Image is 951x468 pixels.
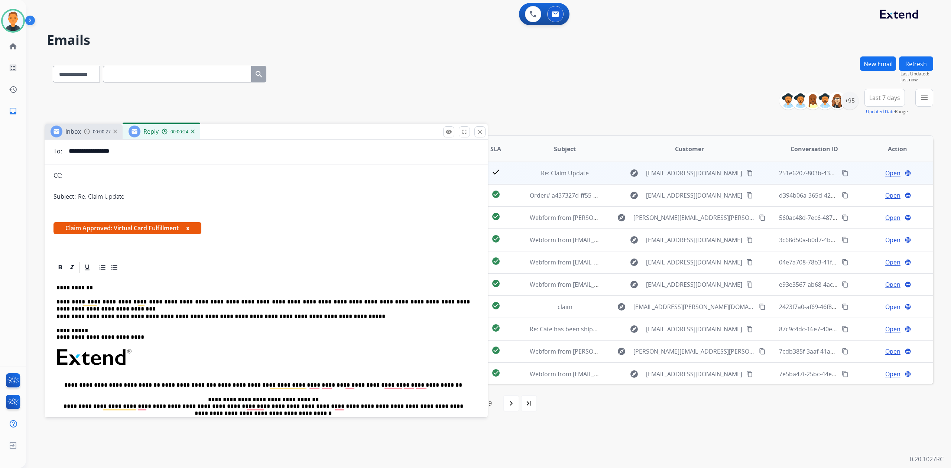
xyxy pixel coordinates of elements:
mat-icon: check_circle [491,301,500,310]
span: 7cdb385f-3aaf-41ae-8c69-2cfd7bdb73d9 [779,347,890,355]
mat-icon: language [905,170,911,176]
mat-icon: home [9,42,17,51]
mat-icon: check_circle [491,324,500,332]
span: Webform from [PERSON_NAME][EMAIL_ADDRESS][PERSON_NAME][DOMAIN_NAME] on [DATE] [530,347,790,355]
mat-icon: check_circle [491,234,500,243]
p: 0.20.1027RC [910,455,944,464]
span: claim [558,303,572,311]
span: Reply [143,127,159,136]
div: 59 [479,396,498,411]
mat-icon: language [905,192,911,199]
mat-icon: explore [617,213,626,222]
span: 04e7a708-78b3-41f5-b014-7f3825053e4b [779,258,892,266]
div: Underline [82,262,93,273]
mat-icon: content_copy [842,281,848,288]
mat-icon: content_copy [842,214,848,221]
th: Action [850,136,933,162]
mat-icon: content_copy [759,214,766,221]
mat-icon: search [254,70,263,79]
button: New Email [860,56,896,71]
span: 2423f7a0-af69-46f8-bbde-b0a678c664d9 [779,303,890,311]
mat-icon: check_circle [491,212,500,221]
mat-icon: check_circle [491,190,500,199]
mat-icon: explore [630,280,639,289]
mat-icon: content_copy [842,170,848,176]
mat-icon: content_copy [746,259,753,266]
span: Open [885,280,900,289]
span: 00:00:27 [93,129,111,135]
mat-icon: check_circle [491,279,500,288]
mat-icon: check_circle [491,257,500,266]
mat-icon: menu [920,93,929,102]
mat-icon: language [905,371,911,377]
mat-icon: close [477,129,483,135]
p: Re: Claim Update [78,192,124,201]
mat-icon: explore [617,347,626,356]
span: Range [866,108,908,115]
span: 251e6207-803b-432f-8280-1ec4a0bfddec [779,169,891,177]
mat-icon: content_copy [759,348,766,355]
span: Just now [900,77,933,83]
mat-icon: content_copy [746,371,753,377]
span: Open [885,213,900,222]
div: +95 [841,92,859,110]
span: 7e5ba47f-25bc-44e6-93ad-bf636a808c78 [779,370,891,378]
mat-icon: last_page [525,399,533,408]
mat-icon: check [491,168,500,176]
span: Webform from [EMAIL_ADDRESS][DOMAIN_NAME] on [DATE] [530,236,698,244]
span: Open [885,302,900,311]
span: 560ac48d-7ec6-4877-9f4e-f0e3e5a1d0de [779,214,891,222]
mat-icon: explore [630,258,639,267]
span: Open [885,370,900,378]
mat-icon: content_copy [842,259,848,266]
p: CC: [53,171,62,180]
span: Open [885,235,900,244]
mat-icon: history [9,85,17,94]
span: [EMAIL_ADDRESS][DOMAIN_NAME] [646,325,742,334]
mat-icon: content_copy [842,192,848,199]
span: [EMAIL_ADDRESS][PERSON_NAME][DOMAIN_NAME] [633,302,754,311]
mat-icon: explore [630,191,639,200]
span: [EMAIL_ADDRESS][DOMAIN_NAME] [646,258,742,267]
span: Inbox [65,127,81,136]
span: [EMAIL_ADDRESS][DOMAIN_NAME] [646,280,742,289]
span: Open [885,169,900,178]
mat-icon: content_copy [746,237,753,243]
span: [PERSON_NAME][EMAIL_ADDRESS][PERSON_NAME][DOMAIN_NAME] [633,213,754,222]
span: Webform from [EMAIL_ADDRESS][DOMAIN_NAME] on [DATE] [530,258,698,266]
mat-icon: language [905,348,911,355]
mat-icon: content_copy [746,170,753,176]
mat-icon: navigate_next [507,399,516,408]
mat-icon: language [905,214,911,221]
mat-icon: content_copy [746,326,753,332]
p: Emails (584) [47,123,86,132]
span: 3c68d50a-b0d7-4bb8-b9ed-44c5d6a6dc38 [779,236,896,244]
mat-icon: explore [630,169,639,178]
span: Subject [554,144,576,153]
span: Claim Approved: Virtual Card Fulfillment [53,222,201,234]
span: Last Updated: [900,71,933,77]
mat-icon: language [905,259,911,266]
span: [EMAIL_ADDRESS][DOMAIN_NAME] [646,169,742,178]
span: Open [885,258,900,267]
mat-icon: check_circle [491,368,500,377]
span: Open [885,325,900,334]
mat-icon: language [905,326,911,332]
h2: Emails [47,33,933,48]
button: Refresh [899,56,933,71]
mat-icon: explore [630,235,639,244]
span: SLA [490,144,501,153]
span: e93e3567-ab68-4acb-bfb5-36d93b30625f [779,280,892,289]
span: 87c9c4dc-16e7-40ec-a74c-b582e46099c5 [779,325,892,333]
mat-icon: content_copy [842,303,848,310]
div: Italic [66,262,78,273]
mat-icon: language [905,237,911,243]
div: Bold [55,262,66,273]
span: Open [885,347,900,356]
mat-icon: explore [630,370,639,378]
p: Subject: [53,192,76,201]
mat-icon: content_copy [842,348,848,355]
mat-icon: remove_red_eye [445,129,452,135]
span: Re: Claim Update [541,169,589,177]
span: d394b06a-365d-426c-a794-ac5762d275cd [779,191,894,199]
